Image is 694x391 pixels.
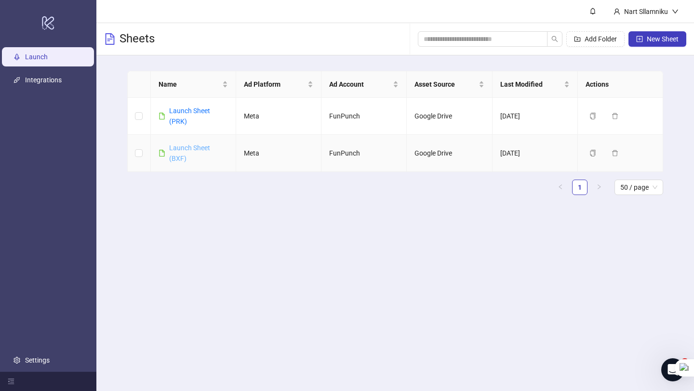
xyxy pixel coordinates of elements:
td: [DATE] [493,135,578,172]
span: menu-fold [8,378,14,385]
span: copy [589,113,596,119]
span: left [558,184,563,190]
li: Previous Page [553,180,568,195]
span: copy [589,150,596,156]
button: New Sheet [628,31,686,47]
td: Google Drive [407,135,492,172]
th: Last Modified [493,71,578,98]
a: 1 [573,180,587,195]
span: user [614,8,620,15]
td: FunPunch [321,135,407,172]
td: Meta [236,135,321,172]
a: Launch [25,53,48,61]
td: FunPunch [321,98,407,135]
span: file-text [104,33,116,45]
span: file [159,113,165,119]
a: Launch Sheet (PRK) [169,107,210,125]
a: Launch Sheet (BXF) [169,144,210,162]
span: delete [612,113,618,119]
div: Page Size [614,180,663,195]
th: Ad Account [321,71,407,98]
span: Asset Source [414,79,476,90]
span: folder-add [574,36,581,42]
span: search [551,36,558,42]
span: 4 [681,358,689,366]
span: plus-square [636,36,643,42]
a: Settings [25,356,50,364]
span: file [159,150,165,156]
span: right [596,184,602,190]
span: 50 / page [620,180,657,195]
td: [DATE] [493,98,578,135]
td: Google Drive [407,98,492,135]
span: New Sheet [647,35,679,43]
button: right [591,180,607,195]
span: delete [612,150,618,156]
button: Add Folder [566,31,625,47]
li: Next Page [591,180,607,195]
button: left [553,180,568,195]
span: down [672,8,679,15]
span: Ad Platform [244,79,306,90]
iframe: Intercom live chat [661,358,684,381]
span: Name [159,79,220,90]
span: Ad Account [329,79,391,90]
h3: Sheets [120,31,155,47]
th: Asset Source [407,71,492,98]
span: Last Modified [500,79,562,90]
span: bell [589,8,596,14]
th: Ad Platform [236,71,321,98]
div: Nart Sllamniku [620,6,672,17]
th: Actions [578,71,663,98]
span: Add Folder [585,35,617,43]
th: Name [151,71,236,98]
a: Integrations [25,76,62,84]
td: Meta [236,98,321,135]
